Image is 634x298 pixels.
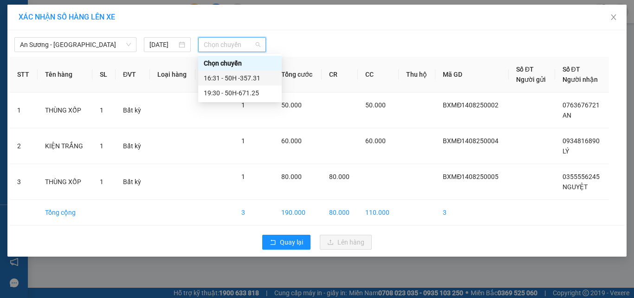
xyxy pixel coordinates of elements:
input: 14/08/2025 [149,40,176,50]
span: BXMĐ1408250002 [443,101,498,109]
th: STT [10,57,38,93]
span: BXMĐ1408250004 [443,137,498,145]
div: Chọn chuyến [198,56,282,71]
span: 0355556245 [563,173,600,180]
button: Close [601,5,627,31]
td: THÙNG XỐP [38,164,92,200]
span: 1 [241,173,245,180]
th: Mã GD [435,57,509,93]
td: Bất kỳ [116,128,150,164]
td: 2 [10,128,38,164]
span: rollback [270,239,276,246]
span: 80.000 [281,173,302,180]
span: Người gửi [516,76,546,83]
th: Tên hàng [38,57,92,93]
li: VP Bến xe Miền Đông [5,50,64,71]
td: Bất kỳ [116,93,150,128]
span: BXMĐ1408250005 [443,173,498,180]
th: Tổng cước [274,57,322,93]
span: NGUYỆT [563,183,588,191]
td: 80.000 [322,200,358,225]
button: uploadLên hàng [320,235,372,250]
div: 19:30 - 50H-671.25 [204,88,276,98]
span: 50.000 [365,101,386,109]
span: AN [563,112,571,119]
td: 3 [10,164,38,200]
th: Loại hàng [150,57,195,93]
span: 60.000 [281,137,302,145]
td: THÙNG XỐP [38,93,92,128]
span: Chọn chuyến [204,38,261,52]
th: CR [322,57,358,93]
span: 1 [100,106,104,114]
th: CC [358,57,398,93]
td: 110.000 [358,200,398,225]
span: Người nhận [563,76,598,83]
td: 190.000 [274,200,322,225]
span: 0763676721 [563,101,600,109]
td: 1 [10,93,38,128]
button: rollbackQuay lại [262,235,311,250]
span: close [610,13,617,21]
li: VP Bến xe [GEOGRAPHIC_DATA] [64,50,123,81]
td: Bất kỳ [116,164,150,200]
span: 1 [241,137,245,145]
th: SL [92,57,116,93]
td: 3 [234,200,274,225]
div: Chọn chuyến [204,58,276,68]
li: Rạng Đông Buslines [5,5,135,40]
span: An Sương - Quảng Ngãi [20,38,131,52]
span: 50.000 [281,101,302,109]
span: Quay lại [280,237,303,247]
span: 1 [241,101,245,109]
span: LÝ [563,147,569,155]
th: Thu hộ [399,57,436,93]
span: Số ĐT [516,66,534,73]
td: 3 [435,200,509,225]
span: 80.000 [329,173,349,180]
span: 60.000 [365,137,386,145]
th: Ghi chú [195,57,234,93]
span: 0934816890 [563,137,600,145]
span: 1 [100,178,104,185]
span: XÁC NHẬN SỐ HÀNG LÊN XE [19,13,115,21]
th: ĐVT [116,57,150,93]
td: Tổng cộng [38,200,92,225]
span: 1 [100,142,104,150]
td: KIỆN TRẮNG [38,128,92,164]
span: Số ĐT [563,66,580,73]
div: 16:31 - 50H -357.31 [204,73,276,83]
